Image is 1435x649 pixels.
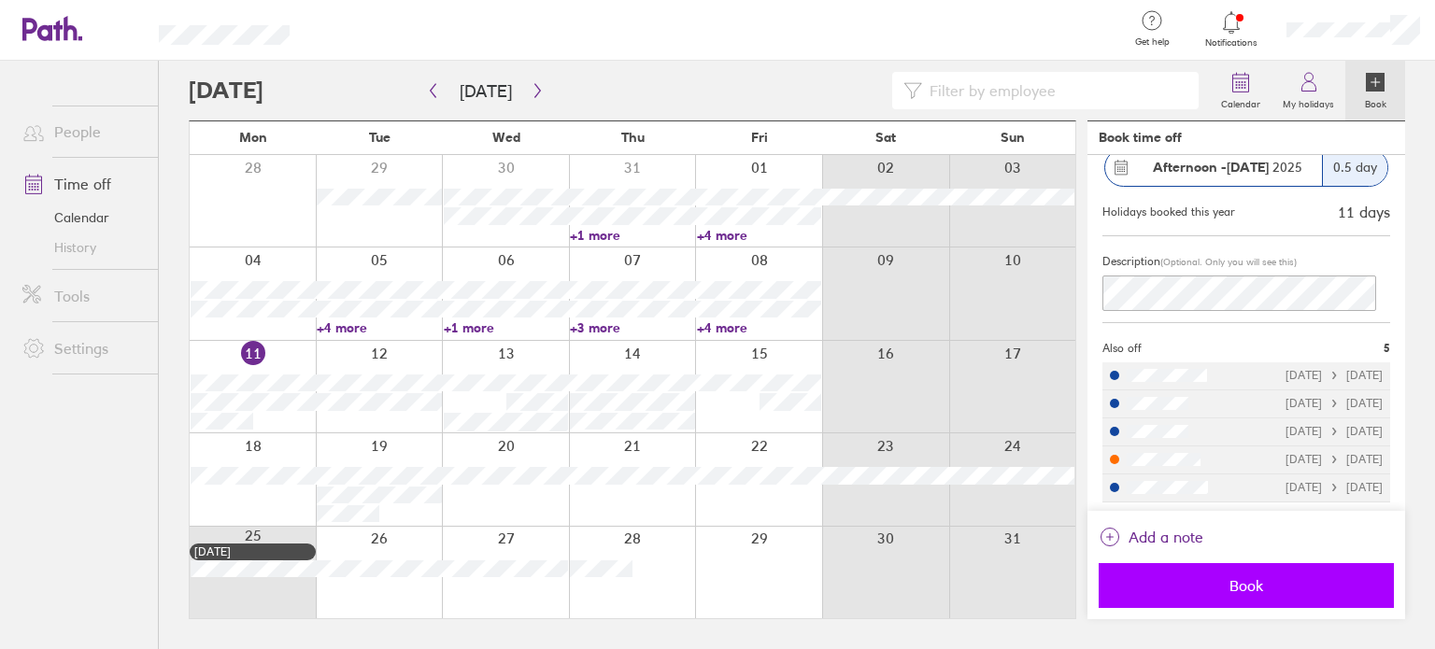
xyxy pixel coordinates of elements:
span: 2025 [1153,160,1302,175]
span: Thu [621,130,645,145]
span: Tue [369,130,391,145]
input: Filter by employee [922,73,1187,108]
a: +4 more [697,319,821,336]
div: [DATE] [DATE] [1286,397,1383,410]
strong: [DATE] [1227,159,1269,176]
a: +1 more [570,227,694,244]
a: Calendar [7,203,158,233]
div: 0.5 day [1322,149,1387,186]
button: Add a note [1099,522,1203,552]
a: My holidays [1272,61,1345,120]
span: Add a note [1129,522,1203,552]
span: Mon [239,130,267,145]
div: Book time off [1099,130,1182,145]
div: [DATE] [DATE] [1286,425,1383,438]
span: Book [1112,577,1381,594]
span: Sat [875,130,896,145]
strong: Afternoon - [1153,159,1227,176]
div: 11 days [1338,204,1390,220]
a: Settings [7,330,158,367]
button: [DATE] [445,76,527,106]
span: Sun [1001,130,1025,145]
button: Afternoon -[DATE] 20250.5 day [1102,139,1390,196]
span: Get help [1122,36,1183,48]
label: My holidays [1272,93,1345,110]
a: History [7,233,158,262]
a: Book [1345,61,1405,120]
a: +4 more [697,227,821,244]
a: Notifications [1201,9,1262,49]
a: Time off [7,165,158,203]
div: Holidays booked this year [1102,205,1235,219]
div: [DATE] [DATE] [1286,453,1383,466]
a: Tools [7,277,158,315]
label: Calendar [1210,93,1272,110]
div: [DATE] [194,545,311,558]
span: Notifications [1201,37,1262,49]
span: Also off [1102,342,1142,355]
span: Fri [751,130,768,145]
div: [DATE] [DATE] [1286,369,1383,382]
label: Book [1354,93,1398,110]
a: People [7,113,158,150]
span: 5 [1384,342,1390,355]
a: +4 more [317,319,441,336]
a: +3 more [570,319,694,336]
a: Calendar [1210,61,1272,120]
button: Book [1099,563,1394,608]
div: [DATE] [DATE] [1286,481,1383,494]
span: Wed [492,130,520,145]
a: +1 more [444,319,568,336]
span: (Optional. Only you will see this) [1160,256,1297,268]
span: Description [1102,254,1160,268]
